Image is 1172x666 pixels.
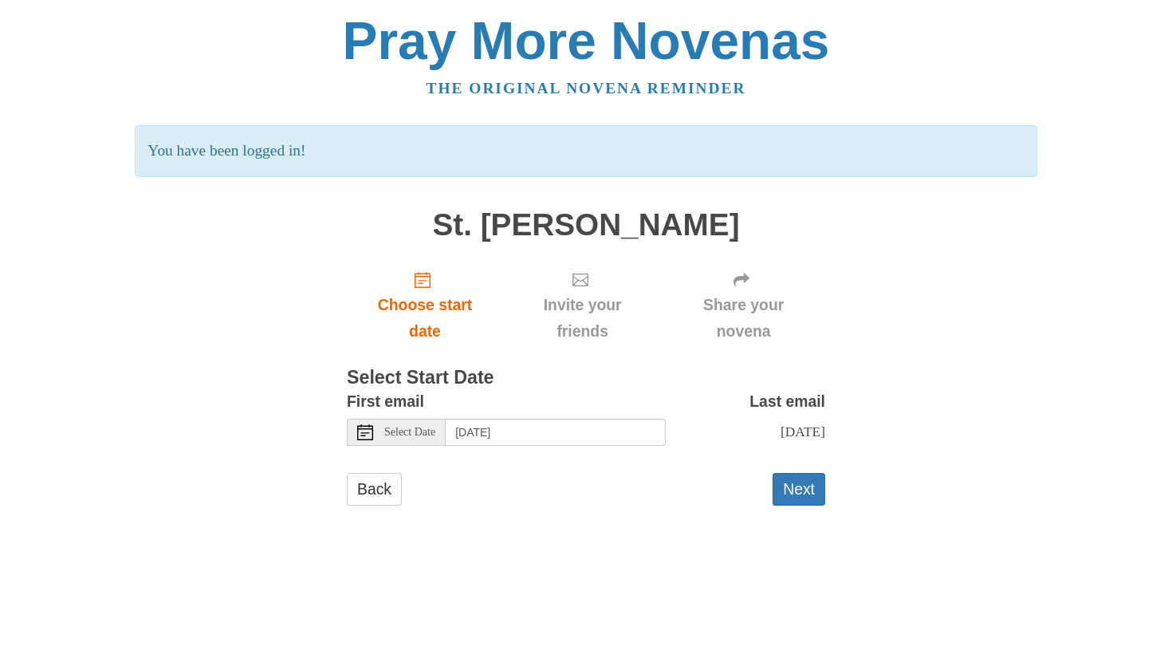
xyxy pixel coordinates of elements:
label: First email [347,388,424,415]
h3: Select Start Date [347,368,825,388]
a: Choose start date [347,258,503,353]
a: The original novena reminder [427,80,746,97]
span: Share your novena [678,292,809,345]
div: Click "Next" to confirm your start date first. [662,258,825,353]
label: Last email [749,388,825,415]
p: You have been logged in! [135,125,1036,177]
span: Choose start date [363,292,487,345]
div: Click "Next" to confirm your start date first. [503,258,662,353]
button: Next [773,473,825,506]
a: Pray More Novenas [343,11,830,70]
h1: St. [PERSON_NAME] [347,208,825,242]
a: Back [347,473,402,506]
span: Select Date [384,427,435,438]
span: Invite your friends [519,292,646,345]
span: [DATE] [781,424,825,439]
